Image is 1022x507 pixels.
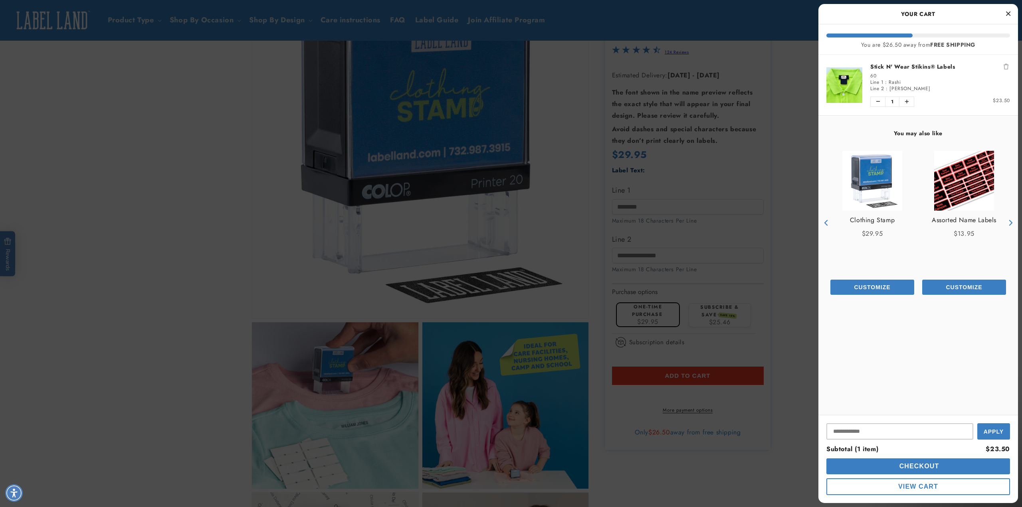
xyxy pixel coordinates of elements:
[826,458,1010,474] button: cart
[854,284,890,290] span: Customize
[850,215,895,226] a: View Clothing Stamp
[977,423,1010,440] button: Apply
[826,67,862,103] img: Stick N' Wear Stikins® Labels
[826,55,1010,115] li: product
[1004,217,1016,229] button: Next
[932,215,996,226] a: View Assorted Name Labels
[826,444,878,454] span: Subtotal (1 item)
[1002,63,1010,71] button: Remove Stick N' Wear Stikins® Labels
[870,63,1010,71] a: Stick N' Wear Stikins® Labels
[993,97,1010,104] span: $23.50
[930,41,975,49] b: FREE SHIPPING
[820,217,832,229] button: Previous
[826,41,1010,48] div: You are $26.50 away from
[897,463,939,470] span: Checkout
[870,79,883,86] span: Line 1
[885,97,899,107] span: 1
[918,143,1010,303] div: product
[889,85,930,92] span: [PERSON_NAME]
[889,79,901,86] span: Rashi
[870,73,1010,79] div: 60
[5,484,23,502] div: Accessibility Menu
[826,143,918,303] div: product
[899,97,914,107] button: Increase quantity of Stick N' Wear Stikins® Labels
[826,8,1010,20] h2: Your Cart
[954,229,974,238] span: $13.95
[830,280,914,295] button: Add the product, Clothing Stamp to Cart
[826,423,973,440] input: Input Discount
[934,151,994,211] img: Assorted Name Labels - Label Land
[826,130,1010,137] h4: You may also like
[1002,8,1014,20] button: Close Cart
[826,478,1010,495] button: cart
[7,22,97,37] button: Can this be used on dark clothing?
[886,85,888,92] span: :
[898,483,938,490] span: View Cart
[842,151,902,211] img: Clothing Stamp - Label Land
[986,444,1010,455] div: $23.50
[871,97,885,107] button: Decrease quantity of Stick N' Wear Stikins® Labels
[946,284,982,290] span: Customize
[922,280,1006,295] button: Add the product, Assorted Name Labels to Cart
[885,79,887,86] span: :
[870,85,884,92] span: Line 2
[4,3,28,27] button: Gorgias live chat
[862,229,883,238] span: $29.95
[29,45,97,60] button: What size is the imprint?
[984,428,1004,435] span: Apply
